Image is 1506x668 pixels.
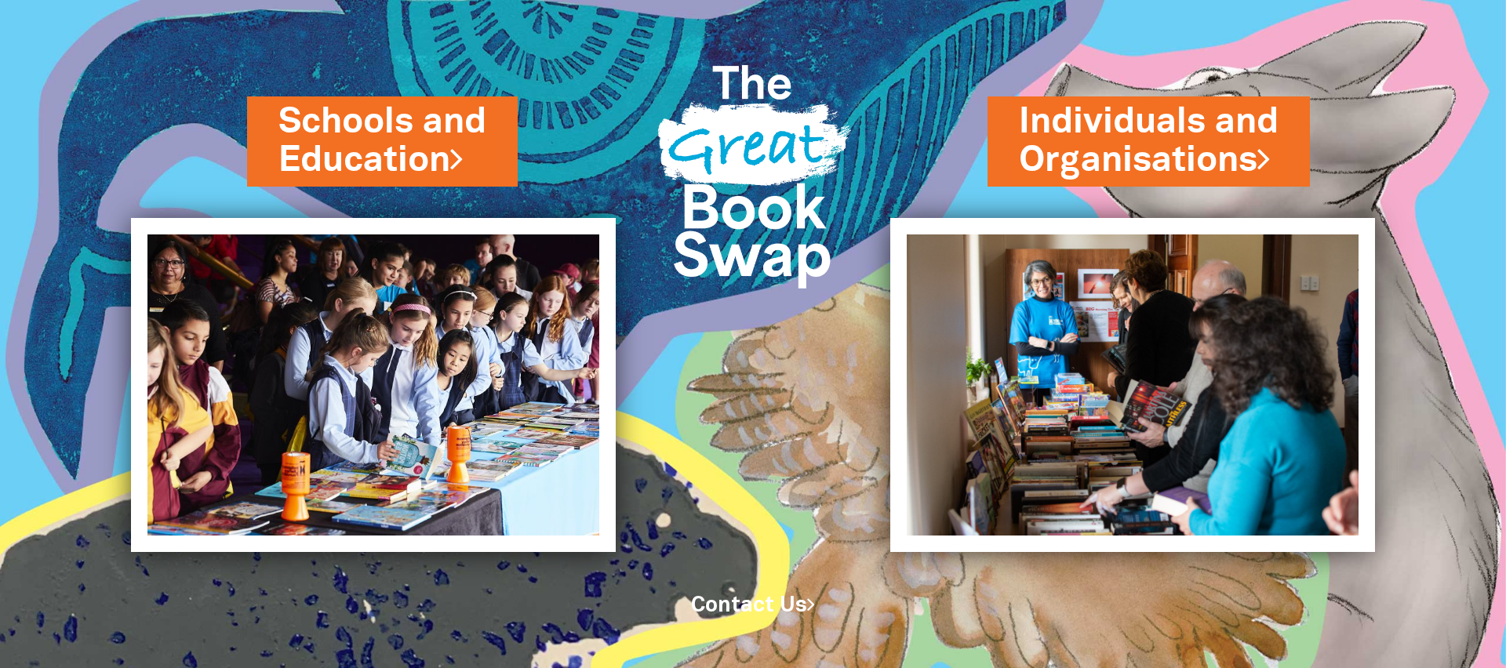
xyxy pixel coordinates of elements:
[278,97,486,185] a: Schools andEducation
[890,218,1375,552] img: Individuals and Organisations
[639,19,867,321] img: Great Bookswap logo
[131,218,616,552] img: Schools and Education
[1019,97,1279,185] a: Individuals andOrganisations
[691,596,815,615] a: Contact Us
